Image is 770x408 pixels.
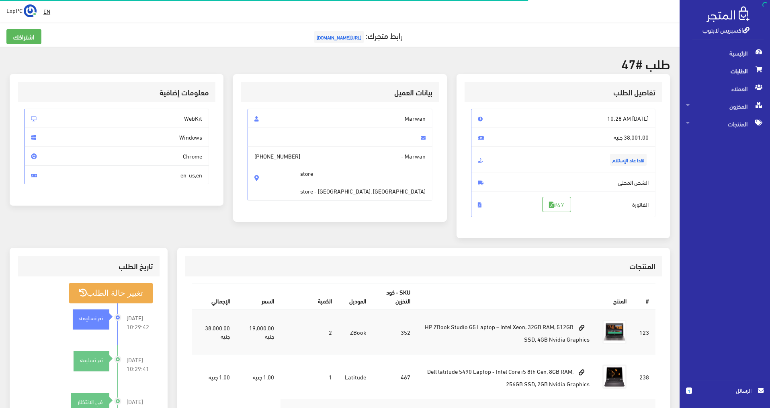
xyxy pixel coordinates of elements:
span: Windows [24,128,209,147]
td: ZBook [338,309,373,354]
span: Marwan - [248,146,432,201]
span: ExpPC [6,5,23,15]
td: 1.00 جنيه [192,354,236,399]
a: 1 الرسائل [686,386,764,403]
th: الموديل [338,283,373,309]
th: السعر [236,283,281,309]
span: المنتجات [686,115,764,133]
a: العملاء [680,80,770,97]
td: HP ZBook Studio G5 Laptop – Intel Xeon, 32GB RAM, 512GB SSD, 4GB Nvidia Graphics [417,309,596,354]
u: EN [43,6,50,16]
td: 1.00 جنيه [236,354,281,399]
strong: تم تسليمه [79,313,103,322]
span: en-us,en [24,165,209,185]
td: Latitude [338,354,373,399]
span: الرئيسية [686,44,764,62]
img: . [707,6,750,22]
th: SKU - كود التخزين [373,283,416,309]
td: 238 [633,354,655,399]
span: Chrome [24,146,209,166]
span: الطلبات [686,62,764,80]
a: اشتراكك [6,29,41,44]
a: رابط متجرك:[URL][DOMAIN_NAME] [312,28,403,43]
th: اﻹجمالي [192,283,236,309]
a: ... ExpPC [6,4,37,17]
span: [DATE] 10:28 AM [471,109,656,128]
span: [DATE] 10:29:42 [127,313,153,331]
span: [URL][DOMAIN_NAME] [314,31,364,43]
td: 2 [281,309,338,354]
button: تغيير حالة الطلب [69,283,153,303]
h3: بيانات العميل [248,89,432,96]
span: العملاء [686,80,764,97]
td: 352 [373,309,416,354]
a: الرئيسية [680,44,770,62]
td: 467 [373,354,416,399]
td: 123 [633,309,655,354]
td: 19,000.00 جنيه [236,309,281,354]
span: 1 [686,387,692,394]
img: ... [24,4,37,17]
div: تم تسليمه [74,355,109,364]
a: المنتجات [680,115,770,133]
span: Marwan [248,109,432,128]
div: في الانتظار [71,397,109,406]
a: EN [40,4,53,19]
span: الرسائل [698,386,752,395]
h3: تفاصيل الطلب [471,89,656,96]
span: 38,001.00 جنيه [471,128,656,147]
span: [DATE] 10:29:41 [127,355,153,373]
td: 38,000.00 جنيه [192,309,236,354]
a: المخزون [680,97,770,115]
td: 1 [281,354,338,399]
h3: تاريخ الطلب [24,262,153,270]
th: المنتج [417,283,633,309]
span: WebKit [24,109,209,128]
h3: المنتجات [192,262,655,270]
span: الفاتورة [471,192,656,217]
h3: معلومات إضافية [24,89,209,96]
a: الطلبات [680,62,770,80]
span: المخزون [686,97,764,115]
a: #47 [542,197,571,212]
span: الشحن المحلي [471,173,656,192]
a: اكسبريس لابتوب [702,24,750,35]
span: [PHONE_NUMBER] [254,152,300,161]
span: store store - [GEOGRAPHIC_DATA], [GEOGRAPHIC_DATA] [300,161,426,196]
th: # [633,283,655,309]
h2: طلب #47 [10,56,670,70]
th: الكمية [281,283,338,309]
td: Dell latitude 5490 Laptop - Intel Core i5 8th Gen, 8GB RAM, 256GB SSD, 2GB Nvidia Graphics [417,354,596,399]
span: نقدا عند الإستلام [610,154,647,166]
